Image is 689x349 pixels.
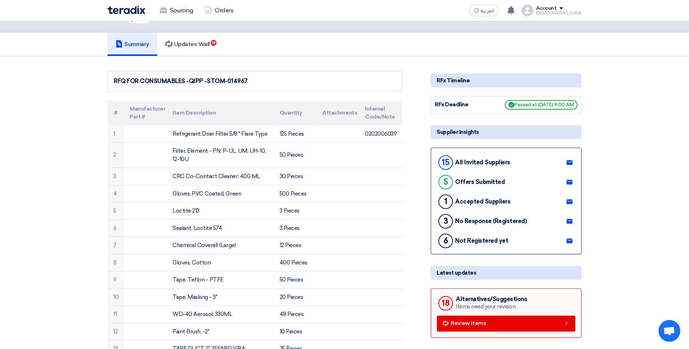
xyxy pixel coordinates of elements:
[167,237,273,254] td: Chemical Coverall (Large)
[431,125,581,139] div: Supplier Insights
[359,126,402,143] td: 0202006039
[108,6,145,14] img: Teradix logo
[167,219,273,237] td: Sealant, Loctite 574
[274,323,317,340] td: 10 Pieces
[167,288,273,306] td: Tape, Masking - 3''
[167,202,273,220] td: Loctite 213
[115,41,149,48] h5: Summary
[274,271,317,289] td: 50 Pieces
[108,288,124,306] td: 10
[167,126,273,143] td: Refrigerant Drier Filter 5/8 " Flare Type
[274,143,317,168] td: 50 Pieces
[455,237,508,244] div: Not Registered yet
[167,254,273,271] td: Gloves, Cotton
[167,143,273,168] td: Filter, Element - PN: P-UL, UM, UH-10, 12-10U
[274,237,317,254] td: 12 Pieces
[157,33,218,56] a: Updates Wall18
[108,168,124,185] td: 3
[438,296,453,311] div: 18
[274,202,317,220] td: 3 Pieces
[456,303,527,311] div: Items need your revision
[211,40,216,46] span: 18
[108,33,157,56] a: Summary
[108,306,124,323] td: 11
[455,159,510,166] div: All Invited Suppliers
[316,100,359,126] th: Attachments
[435,100,489,109] div: RFx Deadline
[274,219,317,237] td: 3 Pieces
[438,155,453,170] div: 15
[274,254,317,271] td: 400 Pieces
[124,100,167,126] th: Manufacturer Part #
[167,271,273,289] td: Tape, Teflon - PTFE
[359,100,402,126] th: Internal Code/Note
[167,185,273,202] td: Gloves, PVC Coated, Green
[108,185,124,202] td: 4
[536,11,581,15] div: [DEMOGRAPHIC_DATA]
[658,320,680,342] div: Open chat
[536,5,557,12] div: Account
[274,306,317,323] td: 48 Pieces
[274,100,317,126] th: Quantity
[108,254,124,271] td: 8
[438,234,453,248] div: 6
[438,214,453,229] div: 3
[108,323,124,340] td: 12
[167,100,273,126] th: Item Description
[167,306,273,323] td: WD-40 Aerosol, 330ML
[438,175,453,189] div: 5
[274,168,317,185] td: 30 Pieces
[455,198,510,205] div: Accepted Suppliers
[108,126,124,143] td: 1
[438,194,453,209] div: 1
[451,321,486,326] span: Review items
[469,5,498,16] button: العربية
[108,202,124,220] td: 5
[108,143,124,168] td: 2
[274,126,317,143] td: 125 Pieces
[505,100,577,110] span: Passed at [DATE] 9:00 AM
[274,185,317,202] td: 500 Pieces
[431,266,581,280] div: Latest updates
[167,323,273,340] td: Paint Brush, -2''
[456,296,527,303] div: Alternatives/Suggestions
[108,100,124,126] th: #
[274,288,317,306] td: 20 Pieces
[199,3,239,19] a: Orders
[522,5,533,16] img: profile_test.png
[154,3,199,19] a: Sourcing
[167,168,273,185] td: CRC Co-Contact Cleaner; 400 ML
[114,77,396,86] div: RFQ FOR CONSUMABLES -QIPP -STOM-014967
[455,218,527,225] div: No Response (Registered)
[108,271,124,289] td: 9
[437,316,575,332] a: Review items
[481,8,494,13] span: العربية
[108,237,124,254] td: 7
[165,41,210,48] h5: Updates Wall
[431,74,581,87] div: RFx Timeline
[108,219,124,237] td: 6
[455,178,505,185] div: Offers Submitted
